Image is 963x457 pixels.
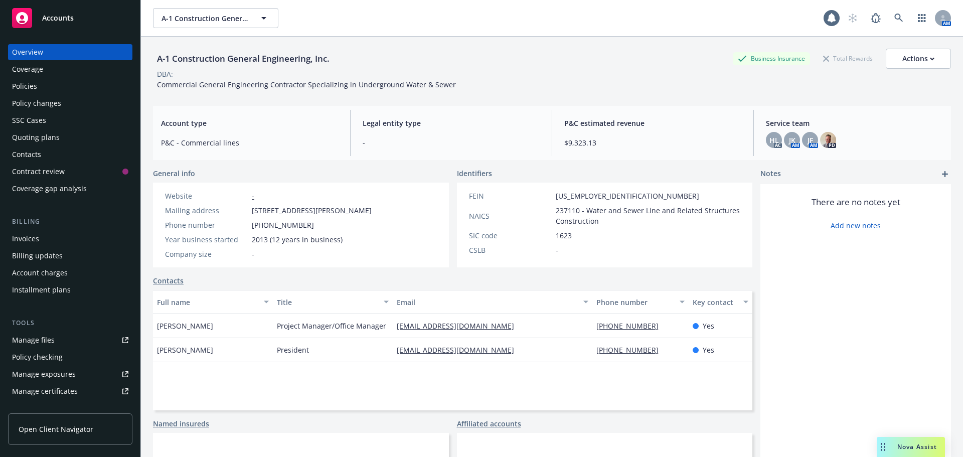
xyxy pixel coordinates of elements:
a: Overview [8,44,132,60]
button: Email [393,290,592,314]
div: NAICS [469,211,552,221]
div: Policies [12,78,37,94]
div: Actions [902,49,934,68]
div: Invoices [12,231,39,247]
span: Open Client Navigator [19,424,93,434]
div: Phone number [596,297,673,308]
span: [STREET_ADDRESS][PERSON_NAME] [252,205,372,216]
a: Coverage gap analysis [8,181,132,197]
a: [EMAIL_ADDRESS][DOMAIN_NAME] [397,345,522,355]
div: Title [277,297,378,308]
span: HL [769,135,779,145]
span: [PERSON_NAME] [157,321,213,331]
a: Policy checking [8,349,132,365]
span: - [363,137,540,148]
a: add [939,168,951,180]
div: Business Insurance [733,52,810,65]
div: Manage files [12,332,55,348]
a: Installment plans [8,282,132,298]
span: Accounts [42,14,74,22]
span: Notes [760,168,781,180]
span: P&C estimated revenue [564,118,741,128]
div: Phone number [165,220,248,230]
div: SIC code [469,230,552,241]
img: photo [820,132,836,148]
span: There are no notes yet [812,196,900,208]
div: Key contact [693,297,737,308]
span: President [277,345,309,355]
a: Named insureds [153,418,209,429]
a: - [252,191,254,201]
span: 2013 (12 years in business) [252,234,343,245]
div: Billing updates [12,248,63,264]
button: Actions [886,49,951,69]
a: Add new notes [831,220,881,231]
a: Coverage [8,61,132,77]
button: Phone number [592,290,688,314]
div: Full name [157,297,258,308]
span: Legal entity type [363,118,540,128]
span: - [252,249,254,259]
div: Contacts [12,146,41,163]
span: Commercial General Engineering Contractor Specializing in Underground Water & Sewer [157,80,456,89]
div: Year business started [165,234,248,245]
span: $9,323.13 [564,137,741,148]
span: Yes [703,345,714,355]
a: Account charges [8,265,132,281]
span: A-1 Construction General Engineering, Inc. [162,13,248,24]
div: Total Rewards [818,52,878,65]
div: Coverage gap analysis [12,181,87,197]
span: 237110 - Water and Sewer Line and Related Structures Construction [556,205,741,226]
div: Manage claims [12,400,63,416]
button: Title [273,290,393,314]
a: Start snowing [843,8,863,28]
div: Contract review [12,164,65,180]
div: Mailing address [165,205,248,216]
span: - [556,245,558,255]
a: Quoting plans [8,129,132,145]
a: Manage certificates [8,383,132,399]
a: Affiliated accounts [457,418,521,429]
a: SSC Cases [8,112,132,128]
div: Account charges [12,265,68,281]
a: Billing updates [8,248,132,264]
div: Policy checking [12,349,63,365]
span: Manage exposures [8,366,132,382]
div: Manage exposures [12,366,76,382]
a: Switch app [912,8,932,28]
span: Account type [161,118,338,128]
div: Overview [12,44,43,60]
div: Email [397,297,577,308]
div: SSC Cases [12,112,46,128]
a: Contract review [8,164,132,180]
span: JK [789,135,795,145]
span: [PHONE_NUMBER] [252,220,314,230]
a: Manage files [8,332,132,348]
span: Yes [703,321,714,331]
span: [PERSON_NAME] [157,345,213,355]
a: Report a Bug [866,8,886,28]
div: Installment plans [12,282,71,298]
span: 1623 [556,230,572,241]
a: [EMAIL_ADDRESS][DOMAIN_NAME] [397,321,522,331]
div: Company size [165,249,248,259]
span: JF [808,135,813,145]
button: Nova Assist [877,437,945,457]
div: A-1 Construction General Engineering, Inc. [153,52,334,65]
span: Service team [766,118,943,128]
div: CSLB [469,245,552,255]
span: Nova Assist [897,442,937,451]
span: Identifiers [457,168,492,179]
span: General info [153,168,195,179]
a: Invoices [8,231,132,247]
a: [PHONE_NUMBER] [596,321,667,331]
a: Policy changes [8,95,132,111]
div: Tools [8,318,132,328]
div: DBA: - [157,69,176,79]
button: Full name [153,290,273,314]
span: [US_EMPLOYER_IDENTIFICATION_NUMBER] [556,191,699,201]
a: Manage claims [8,400,132,416]
div: Quoting plans [12,129,60,145]
span: Project Manager/Office Manager [277,321,386,331]
a: Search [889,8,909,28]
